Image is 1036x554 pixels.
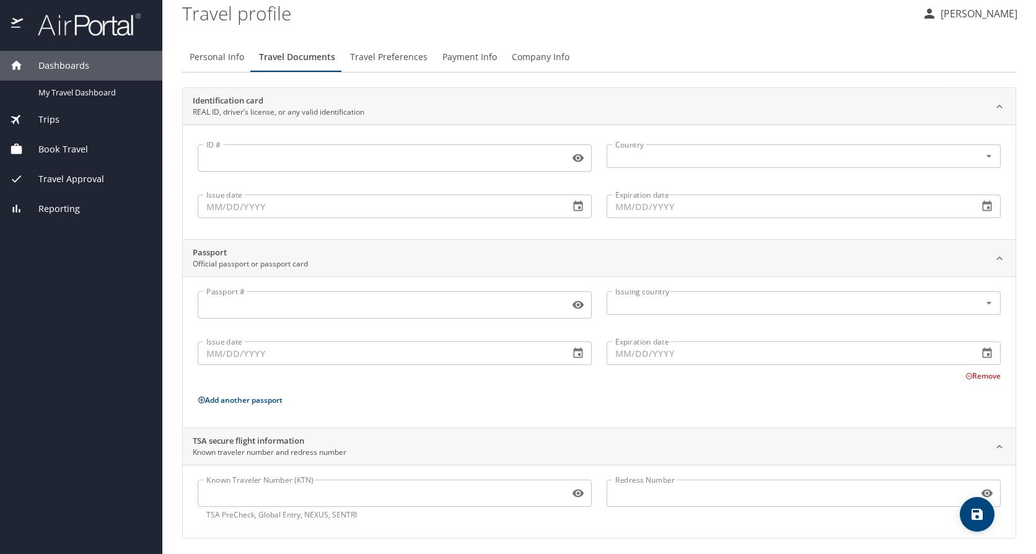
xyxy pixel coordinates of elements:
img: icon-airportal.png [11,12,24,37]
p: Known traveler number and redress number [193,447,346,458]
p: REAL ID, driver’s license, or any valid identification [193,107,364,118]
h2: Passport [193,247,308,259]
div: TSA secure flight informationKnown traveler number and redress number [183,428,1016,465]
span: Travel Preferences [350,50,428,65]
input: MM/DD/YYYY [198,195,560,218]
span: Travel Approval [23,172,104,186]
div: PassportOfficial passport or passport card [183,276,1016,428]
input: MM/DD/YYYY [607,341,968,365]
span: Book Travel [23,143,88,156]
span: Personal Info [190,50,244,65]
img: airportal-logo.png [24,12,141,37]
input: MM/DD/YYYY [607,195,968,218]
p: [PERSON_NAME] [937,6,1017,21]
input: MM/DD/YYYY [198,341,560,365]
button: save [960,497,994,532]
span: Company Info [512,50,569,65]
div: Identification cardREAL ID, driver’s license, or any valid identification [183,88,1016,125]
div: TSA secure flight informationKnown traveler number and redress number [183,465,1016,538]
span: Travel Documents [259,50,335,65]
button: Remove [965,371,1001,381]
span: Trips [23,113,59,126]
button: Add another passport [198,395,283,405]
span: Payment Info [442,50,497,65]
div: PassportOfficial passport or passport card [183,240,1016,277]
h2: Identification card [193,95,364,107]
button: [PERSON_NAME] [917,2,1022,25]
p: Official passport or passport card [193,258,308,270]
span: My Travel Dashboard [38,87,147,99]
span: Reporting [23,202,80,216]
button: Open [981,296,996,310]
div: Profile [182,42,1016,72]
button: Open [981,149,996,164]
div: Identification cardREAL ID, driver’s license, or any valid identification [183,125,1016,239]
h2: TSA secure flight information [193,435,346,447]
span: Dashboards [23,59,89,73]
p: TSA PreCheck, Global Entry, NEXUS, SENTRI [206,509,583,521]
